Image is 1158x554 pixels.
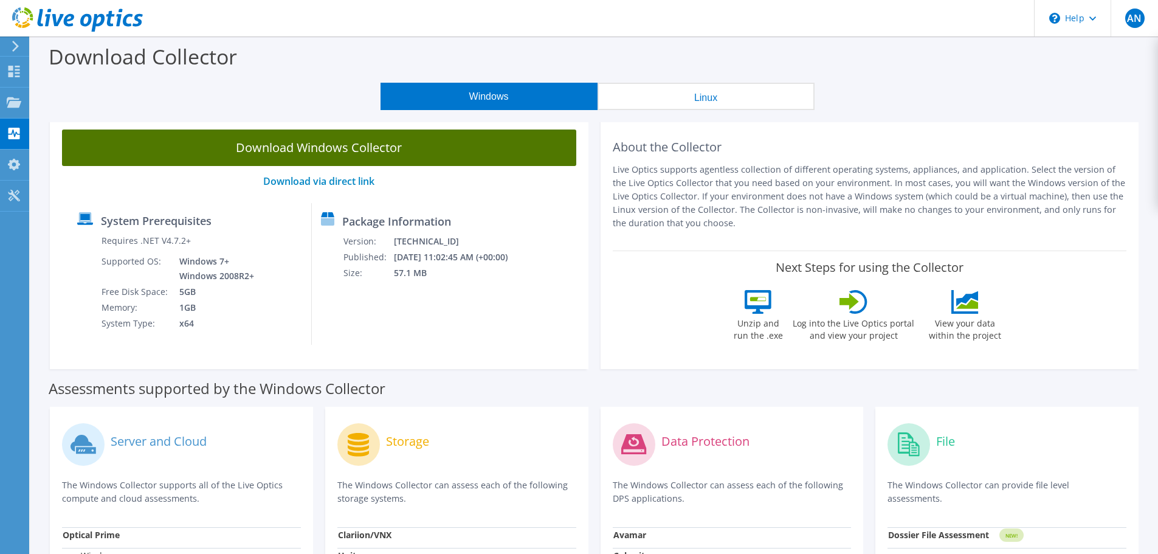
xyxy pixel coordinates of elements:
a: Download via direct link [263,175,374,188]
p: The Windows Collector can provide file level assessments. [887,479,1126,505]
td: System Type: [101,316,170,331]
td: x64 [170,316,257,331]
td: Size: [343,265,393,281]
a: Download Windows Collector [62,130,576,166]
strong: Clariion/VNX [338,529,391,541]
label: View your data within the project [921,314,1008,342]
label: Data Protection [661,435,750,448]
p: The Windows Collector can assess each of the following DPS applications. [613,479,852,505]
button: Linux [598,83,815,110]
td: Free Disk Space: [101,284,170,300]
td: Windows 7+ Windows 2008R2+ [170,254,257,284]
svg: \n [1049,13,1060,24]
label: Assessments supported by the Windows Collector [49,383,385,395]
label: Next Steps for using the Collector [776,260,963,275]
strong: Avamar [613,529,646,541]
label: Unzip and run the .exe [730,314,786,342]
span: AN [1125,9,1145,28]
label: Server and Cloud [111,435,207,448]
label: Requires .NET V4.7.2+ [102,235,191,247]
strong: Dossier File Assessment [888,529,989,541]
label: Package Information [342,215,451,227]
td: 5GB [170,284,257,300]
button: Windows [381,83,598,110]
td: Memory: [101,300,170,316]
h2: About the Collector [613,140,1127,154]
td: 57.1 MB [393,265,524,281]
strong: Optical Prime [63,529,120,541]
p: The Windows Collector supports all of the Live Optics compute and cloud assessments. [62,479,301,505]
tspan: NEW! [1005,532,1018,539]
td: Published: [343,249,393,265]
label: Download Collector [49,43,237,71]
label: Log into the Live Optics portal and view your project [792,314,915,342]
label: File [936,435,955,448]
label: Storage [386,435,429,448]
td: [DATE] 11:02:45 AM (+00:00) [393,249,524,265]
p: Live Optics supports agentless collection of different operating systems, appliances, and applica... [613,163,1127,230]
td: Supported OS: [101,254,170,284]
td: Version: [343,234,393,249]
td: [TECHNICAL_ID] [393,234,524,249]
td: 1GB [170,300,257,316]
label: System Prerequisites [101,215,212,227]
p: The Windows Collector can assess each of the following storage systems. [337,479,576,505]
